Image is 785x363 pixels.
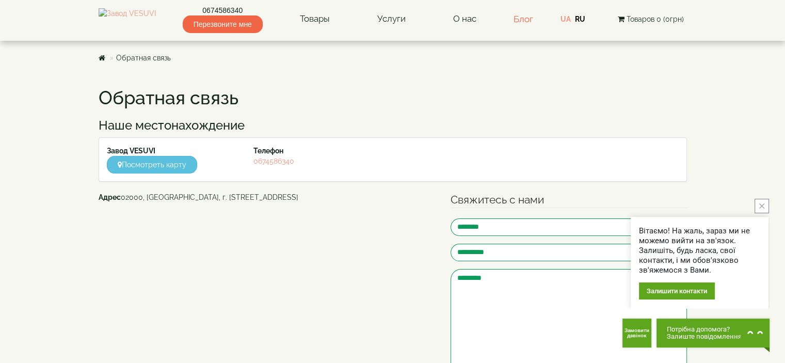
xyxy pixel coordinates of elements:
[183,15,263,33] span: Перезвоните мне
[451,192,687,208] legend: Свяжитесь с нами
[656,319,770,348] button: Chat button
[99,8,156,30] img: Завод VESUVI
[107,147,155,155] strong: Завод VESUVI
[183,5,263,15] a: 0674586340
[755,199,769,213] button: close button
[443,7,487,31] a: О нас
[290,7,340,31] a: Товары
[560,15,570,23] a: UA
[99,192,436,202] address: 02000, [GEOGRAPHIC_DATA], г. [STREET_ADDRESS]
[253,157,294,165] a: 0674586340
[667,333,742,340] span: Залиште повідомлення
[615,13,687,25] button: Товаров 0 (0грн)
[624,328,649,338] span: Замовити дзвінок
[639,226,760,275] div: Вітаємо! На жаль, зараз ми не можемо вийти на зв'язок. Залишіть, будь ласка, свої контакти, і ми ...
[99,119,687,132] h3: Наше местонахождение
[99,88,687,108] h1: Обратная связь
[116,54,171,62] a: Обратная связь
[639,282,715,299] div: Залишити контакти
[514,14,533,24] a: Блог
[107,156,197,173] a: Посмотреть карту
[622,319,651,348] button: Get Call button
[367,7,416,31] a: Услуги
[667,326,742,333] span: Потрібна допомога?
[574,15,585,23] a: RU
[627,15,684,23] span: Товаров 0 (0грн)
[253,147,283,155] strong: Телефон
[99,193,121,201] b: Адрес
